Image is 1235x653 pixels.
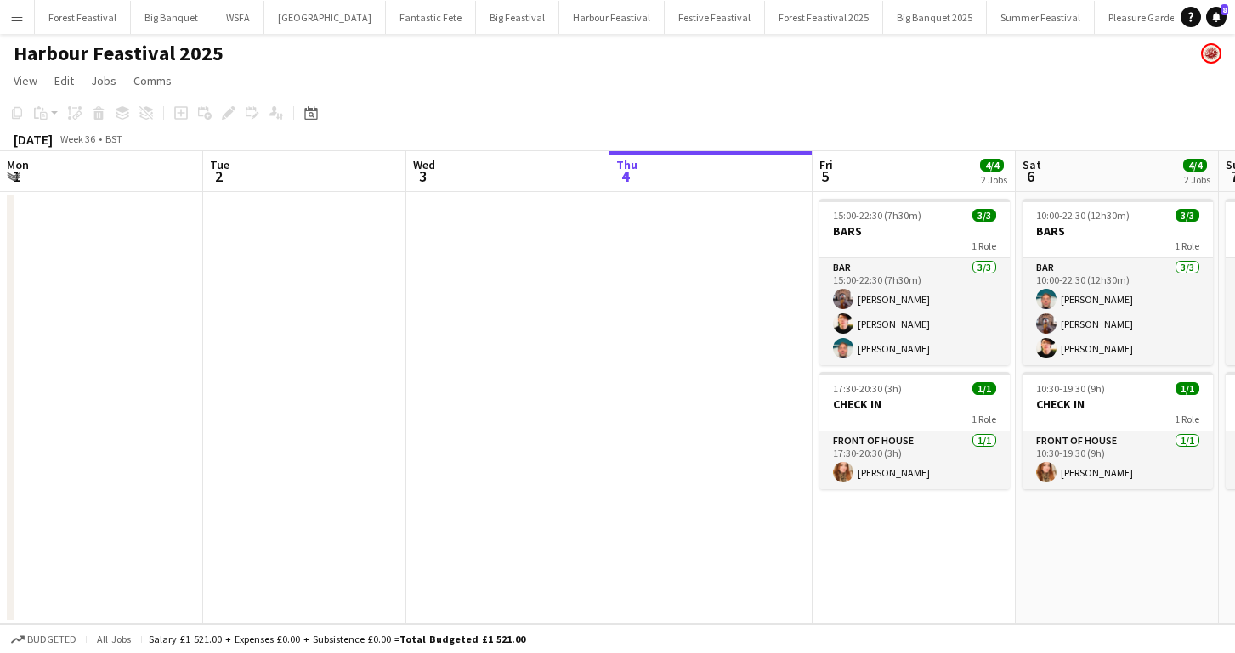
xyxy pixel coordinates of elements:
[559,1,665,34] button: Harbour Feastival
[972,239,996,252] span: 1 Role
[54,73,74,88] span: Edit
[819,431,1010,489] app-card-role: Front of House1/117:30-20:30 (3h)[PERSON_NAME]
[1095,1,1195,34] button: Pleasure Garden
[133,73,172,88] span: Comms
[14,131,53,148] div: [DATE]
[7,157,29,172] span: Mon
[1206,7,1227,27] a: 8
[819,397,1010,412] h3: CHECK IN
[972,413,996,425] span: 1 Role
[1036,209,1130,222] span: 10:00-22:30 (12h30m)
[131,1,212,34] button: Big Banquet
[1175,239,1199,252] span: 1 Role
[56,132,99,145] span: Week 36
[1036,382,1105,395] span: 10:30-19:30 (9h)
[1023,431,1213,489] app-card-role: Front of House1/110:30-19:30 (9h)[PERSON_NAME]
[149,633,525,645] div: Salary £1 521.00 + Expenses £0.00 + Subsistence £0.00 =
[7,70,44,92] a: View
[8,630,79,649] button: Budgeted
[476,1,559,34] button: Big Feastival
[1176,382,1199,395] span: 1/1
[1221,4,1228,15] span: 8
[1176,209,1199,222] span: 3/3
[819,223,1010,239] h3: BARS
[35,1,131,34] button: Forest Feastival
[980,159,1004,172] span: 4/4
[93,633,134,645] span: All jobs
[1023,157,1041,172] span: Sat
[1201,43,1221,64] app-user-avatar: Gabrielle Kelly
[84,70,123,92] a: Jobs
[1023,199,1213,365] app-job-card: 10:00-22:30 (12h30m)3/3BARS1 RoleBar3/310:00-22:30 (12h30m)[PERSON_NAME][PERSON_NAME][PERSON_NAME]
[1020,166,1041,186] span: 6
[819,157,833,172] span: Fri
[14,73,37,88] span: View
[399,633,525,645] span: Total Budgeted £1 521.00
[1183,159,1207,172] span: 4/4
[765,1,883,34] button: Forest Feastival 2025
[1023,223,1213,239] h3: BARS
[987,1,1095,34] button: Summer Feastival
[411,166,435,186] span: 3
[616,157,637,172] span: Thu
[819,199,1010,365] app-job-card: 15:00-22:30 (7h30m)3/3BARS1 RoleBar3/315:00-22:30 (7h30m)[PERSON_NAME][PERSON_NAME][PERSON_NAME]
[981,173,1007,186] div: 2 Jobs
[614,166,637,186] span: 4
[127,70,178,92] a: Comms
[833,209,921,222] span: 15:00-22:30 (7h30m)
[212,1,264,34] button: WSFA
[883,1,987,34] button: Big Banquet 2025
[48,70,81,92] a: Edit
[105,132,122,145] div: BST
[210,157,229,172] span: Tue
[972,209,996,222] span: 3/3
[819,258,1010,365] app-card-role: Bar3/315:00-22:30 (7h30m)[PERSON_NAME][PERSON_NAME][PERSON_NAME]
[1023,258,1213,365] app-card-role: Bar3/310:00-22:30 (12h30m)[PERSON_NAME][PERSON_NAME][PERSON_NAME]
[833,382,902,395] span: 17:30-20:30 (3h)
[4,166,29,186] span: 1
[1175,413,1199,425] span: 1 Role
[207,166,229,186] span: 2
[27,633,76,645] span: Budgeted
[1023,397,1213,412] h3: CHECK IN
[91,73,116,88] span: Jobs
[1023,372,1213,489] app-job-card: 10:30-19:30 (9h)1/1CHECK IN1 RoleFront of House1/110:30-19:30 (9h)[PERSON_NAME]
[386,1,476,34] button: Fantastic Fete
[413,157,435,172] span: Wed
[665,1,765,34] button: Festive Feastival
[972,382,996,395] span: 1/1
[14,41,224,66] h1: Harbour Feastival 2025
[264,1,386,34] button: [GEOGRAPHIC_DATA]
[817,166,833,186] span: 5
[1184,173,1210,186] div: 2 Jobs
[819,372,1010,489] app-job-card: 17:30-20:30 (3h)1/1CHECK IN1 RoleFront of House1/117:30-20:30 (3h)[PERSON_NAME]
